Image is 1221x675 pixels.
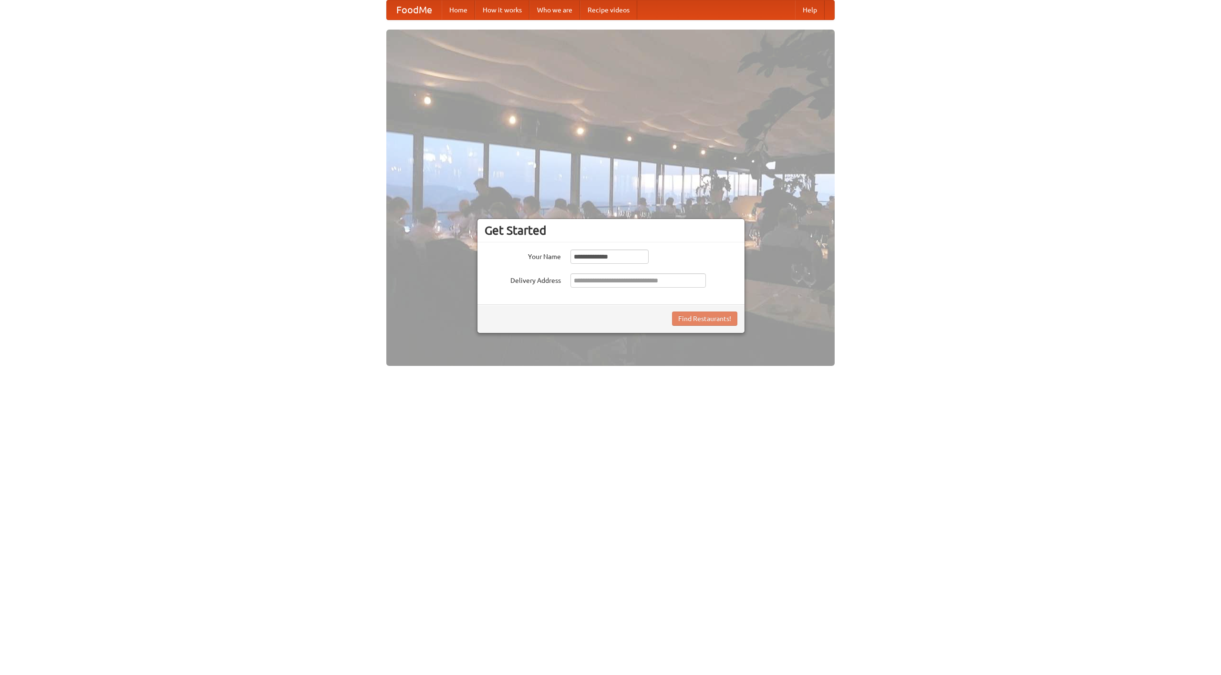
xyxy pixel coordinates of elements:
a: Help [795,0,825,20]
h3: Get Started [485,223,737,238]
a: How it works [475,0,529,20]
button: Find Restaurants! [672,312,737,326]
a: Home [442,0,475,20]
label: Your Name [485,249,561,261]
a: FoodMe [387,0,442,20]
a: Who we are [529,0,580,20]
label: Delivery Address [485,273,561,285]
a: Recipe videos [580,0,637,20]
